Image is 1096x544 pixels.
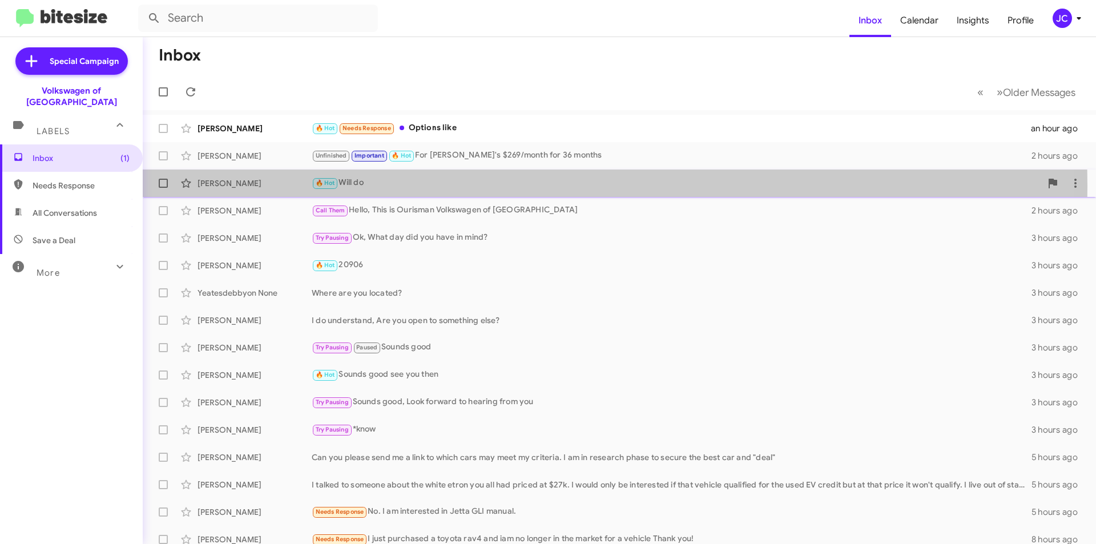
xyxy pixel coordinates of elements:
div: 3 hours ago [1031,315,1087,326]
span: 🔥 Hot [316,124,335,132]
span: Paused [356,344,377,351]
div: 20906 [312,259,1031,272]
div: [PERSON_NAME] [198,150,312,162]
div: [PERSON_NAME] [198,123,312,134]
a: Profile [998,4,1043,37]
h1: Inbox [159,46,201,65]
span: Labels [37,126,70,136]
div: [PERSON_NAME] [198,369,312,381]
span: 🔥 Hot [316,179,335,187]
span: Important [354,152,384,159]
button: Previous [970,80,990,104]
span: Inbox [33,152,130,164]
span: Try Pausing [316,344,349,351]
button: Next [990,80,1082,104]
button: JC [1043,9,1083,28]
span: » [997,85,1003,99]
span: Needs Response [342,124,391,132]
div: Options like [312,122,1031,135]
a: Insights [948,4,998,37]
span: (1) [120,152,130,164]
span: Call Them [316,207,345,214]
span: Unfinished [316,152,347,159]
div: [PERSON_NAME] [198,506,312,518]
div: Sounds good, Look forward to hearing from you [312,396,1031,409]
div: 5 hours ago [1031,452,1087,463]
div: 3 hours ago [1031,424,1087,436]
span: 🔥 Hot [392,152,411,159]
div: Where are you located? [312,287,1031,299]
div: *know [312,423,1031,436]
div: Will do [312,176,1041,190]
div: Sounds good see you then [312,368,1031,381]
input: Search [138,5,378,32]
div: 3 hours ago [1031,260,1087,271]
div: Ok, What day did you have in mind? [312,231,1031,244]
div: For [PERSON_NAME]'s $269/month for 36 months [312,149,1031,162]
div: Can you please send me a link to which cars may meet my criteria. I am in research phase to secur... [312,452,1031,463]
div: 3 hours ago [1031,342,1087,353]
div: [PERSON_NAME] [198,424,312,436]
span: Save a Deal [33,235,75,246]
a: Inbox [849,4,891,37]
div: 3 hours ago [1031,397,1087,408]
nav: Page navigation example [971,80,1082,104]
div: 2 hours ago [1031,150,1087,162]
div: Hello, This is Ourisman Volkswagen of [GEOGRAPHIC_DATA] [312,204,1031,217]
span: Needs Response [316,508,364,515]
div: JC [1053,9,1072,28]
div: 3 hours ago [1031,369,1087,381]
span: « [977,85,984,99]
span: All Conversations [33,207,97,219]
div: Yeatesdebbyon None [198,287,312,299]
span: 🔥 Hot [316,261,335,269]
div: 5 hours ago [1031,479,1087,490]
div: [PERSON_NAME] [198,178,312,189]
div: 3 hours ago [1031,232,1087,244]
div: [PERSON_NAME] [198,342,312,353]
span: Try Pausing [316,234,349,241]
div: No. I am interested in Jetta GLI manual. [312,505,1031,518]
span: More [37,268,60,278]
div: [PERSON_NAME] [198,479,312,490]
div: [PERSON_NAME] [198,260,312,271]
a: Special Campaign [15,47,128,75]
span: Needs Response [316,535,364,543]
span: Needs Response [33,180,130,191]
span: 🔥 Hot [316,371,335,378]
a: Calendar [891,4,948,37]
div: [PERSON_NAME] [198,315,312,326]
div: 3 hours ago [1031,287,1087,299]
div: 5 hours ago [1031,506,1087,518]
div: an hour ago [1031,123,1087,134]
span: Older Messages [1003,86,1075,99]
span: Try Pausing [316,398,349,406]
div: I talked to someone about the white etron you all had priced at $27k. I would only be interested ... [312,479,1031,490]
div: [PERSON_NAME] [198,232,312,244]
div: [PERSON_NAME] [198,205,312,216]
div: [PERSON_NAME] [198,452,312,463]
span: Special Campaign [50,55,119,67]
div: 2 hours ago [1031,205,1087,216]
div: [PERSON_NAME] [198,397,312,408]
div: I do understand, Are you open to something else? [312,315,1031,326]
div: Sounds good [312,341,1031,354]
span: Try Pausing [316,426,349,433]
